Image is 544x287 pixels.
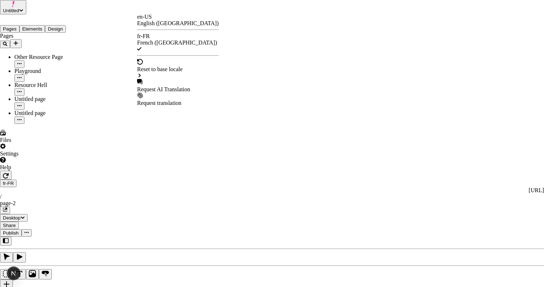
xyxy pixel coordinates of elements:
[137,20,219,27] div: English ([GEOGRAPHIC_DATA])
[137,86,219,93] div: Request AI Translation
[3,6,105,12] p: Cookie Test Route
[137,14,219,106] div: Open locale picker
[137,40,219,46] div: French ([GEOGRAPHIC_DATA])
[137,66,219,73] div: Reset to base locale
[137,14,219,20] div: en-US
[137,100,219,106] div: Request translation
[137,33,219,40] div: fr-FR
